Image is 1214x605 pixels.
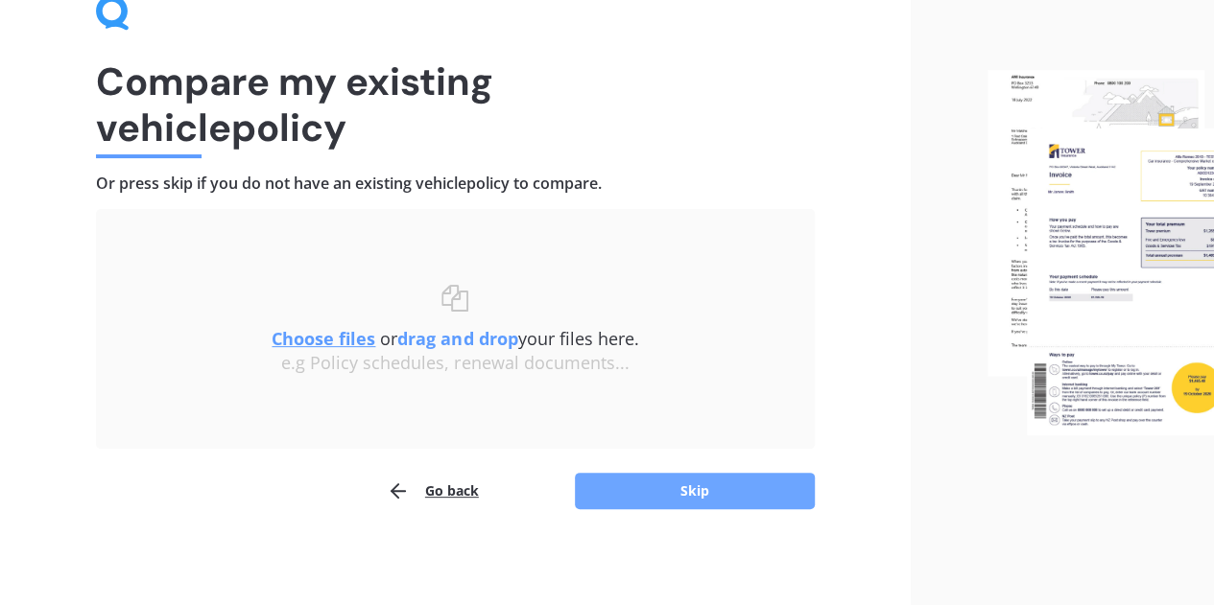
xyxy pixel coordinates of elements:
img: files.webp [988,70,1214,435]
h4: Or press skip if you do not have an existing vehicle policy to compare. [96,174,815,194]
div: e.g Policy schedules, renewal documents... [134,353,776,374]
button: Skip [575,473,815,509]
span: or your files here. [272,327,638,350]
b: drag and drop [397,327,517,350]
h1: Compare my existing vehicle policy [96,58,815,151]
button: Go back [387,472,479,510]
u: Choose files [272,327,375,350]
